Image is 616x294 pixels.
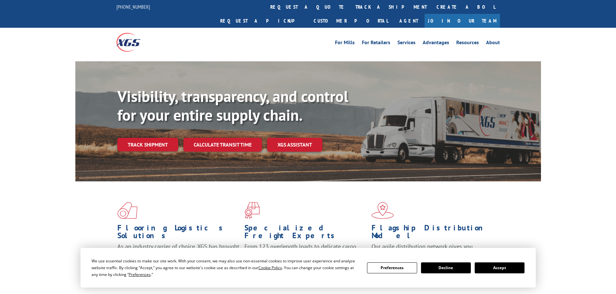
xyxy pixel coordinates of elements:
[421,262,471,273] button: Decline
[117,243,239,266] span: As an industry carrier of choice, XGS has brought innovation and dedication to flooring logistics...
[367,262,417,273] button: Preferences
[117,202,137,219] img: xgs-icon-total-supply-chain-intelligence-red
[183,138,262,152] a: Calculate transit time
[116,4,150,10] a: [PHONE_NUMBER]
[81,248,536,288] div: Cookie Consent Prompt
[258,265,282,270] span: Cookie Policy
[362,40,390,47] a: For Retailers
[92,258,359,278] div: We use essential cookies to make our site work. With your consent, we may also use non-essential ...
[393,14,425,28] a: Agent
[372,243,491,258] span: Our agile distribution network gives you nationwide inventory management on demand.
[215,14,309,28] a: Request a pickup
[117,86,348,125] b: Visibility, transparency, and control for your entire supply chain.
[486,40,500,47] a: About
[129,272,151,277] span: Preferences
[397,40,416,47] a: Services
[456,40,479,47] a: Resources
[244,243,367,271] p: From 123 overlength loads to delicate cargo, our experienced staff knows the best way to move you...
[244,202,260,219] img: xgs-icon-focused-on-flooring-red
[244,224,367,243] h1: Specialized Freight Experts
[117,224,240,243] h1: Flooring Logistics Solutions
[425,14,500,28] a: Join Our Team
[372,224,494,243] h1: Flagship Distribution Model
[475,262,524,273] button: Accept
[117,138,178,151] a: Track shipment
[267,138,322,152] a: XGS ASSISTANT
[335,40,355,47] a: For Mills
[309,14,393,28] a: Customer Portal
[372,202,394,219] img: xgs-icon-flagship-distribution-model-red
[423,40,449,47] a: Advantages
